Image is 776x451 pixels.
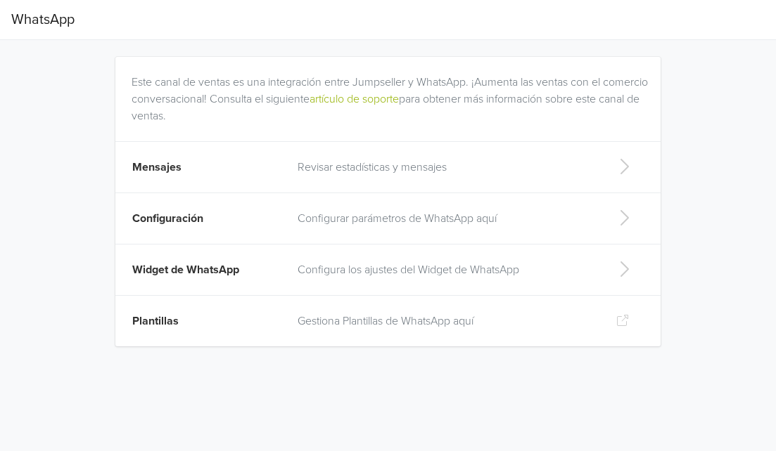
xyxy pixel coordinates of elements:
[298,159,594,176] p: Revisar estadísticas y mensajes
[298,313,594,329] p: Gestiona Plantillas de WhatsApp aquí
[11,6,75,34] span: WhatsApp
[132,160,182,174] span: Mensajes
[298,210,594,227] p: Configurar parámetros de WhatsApp aquí
[132,57,650,124] div: Este canal de ventas es una integración entre Jumpseller y WhatsApp. ¡Aumenta las ventas con el c...
[132,263,239,277] span: Widget de WhatsApp
[132,211,203,225] span: Configuración
[310,92,399,106] a: artículo de soporte
[132,314,179,328] span: Plantillas
[298,261,594,278] p: Configura los ajustes del Widget de WhatsApp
